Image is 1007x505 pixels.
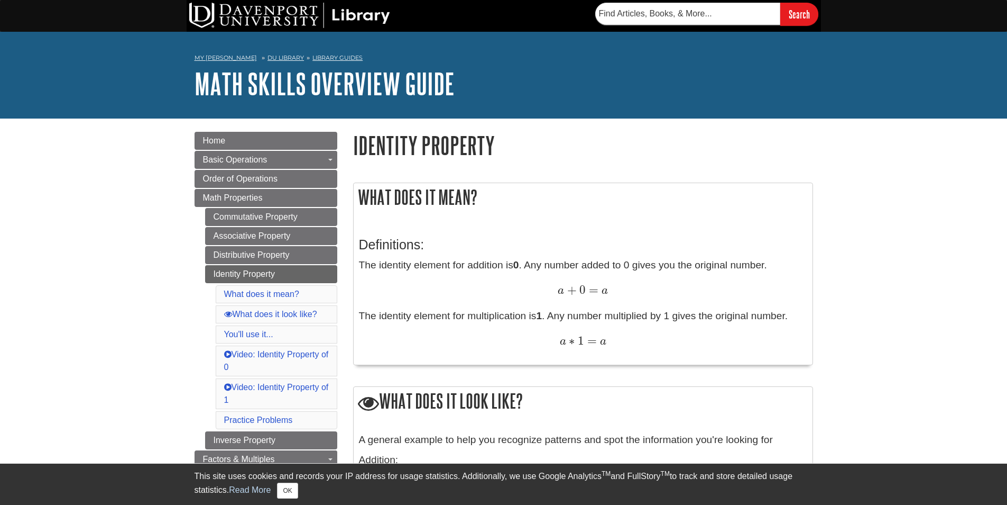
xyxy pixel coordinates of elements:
span: Math Properties [203,193,263,202]
p: A general example to help you recognize patterns and spot the information you're looking for [359,432,807,448]
button: Close [277,483,298,499]
a: Home [195,132,337,150]
a: Order of Operations [195,170,337,188]
span: a [558,285,564,296]
span: = [586,283,598,297]
span: 1 [575,333,584,348]
a: Distributive Property [205,246,337,264]
div: This site uses cookies and records your IP address for usage statistics. Additionally, we use Goo... [195,470,813,499]
span: a [560,336,566,347]
a: Math Properties [195,189,337,207]
a: Video: Identity Property of 0 [224,350,329,372]
strong: 1 [536,310,542,321]
span: Factors & Multiples [203,455,275,464]
a: Math Skills Overview Guide [195,67,455,100]
form: Searches DU Library's articles, books, and more [595,3,818,25]
a: Commutative Property [205,208,337,226]
span: = [584,333,597,348]
a: You'll use it... [224,330,273,339]
h3: Definitions: [359,237,807,252]
span: ∗ [566,333,575,348]
a: Practice Problems [224,416,293,425]
span: 0 [577,283,586,297]
a: Library Guides [312,54,363,61]
sup: TM [602,470,611,477]
span: Home [203,136,226,145]
h2: What does it look like? [354,387,812,417]
a: Video: Identity Property of 1 [224,383,329,404]
a: DU Library [267,54,304,61]
sup: TM [661,470,670,477]
a: What does it mean? [224,290,299,299]
a: What does it look like? [224,310,317,319]
a: Factors & Multiples [195,450,337,468]
a: My [PERSON_NAME] [195,53,257,62]
span: + [564,283,576,297]
strong: 0 [513,259,519,270]
a: Basic Operations [195,151,337,169]
img: DU Library [189,3,390,28]
input: Find Articles, Books, & More... [595,3,780,25]
h1: Identity Property [353,132,813,159]
h2: What does it mean? [354,183,812,211]
nav: breadcrumb [195,51,813,68]
span: Basic Operations [203,155,267,164]
a: Inverse Property [205,431,337,449]
a: Read More [229,485,271,494]
span: Order of Operations [203,174,278,183]
span: a [597,336,606,347]
p: The identity element for addition is . Any number added to 0 gives you the original number. The i... [359,258,807,349]
input: Search [780,3,818,25]
span: a [598,285,608,296]
a: Identity Property [205,265,337,283]
a: Associative Property [205,227,337,245]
